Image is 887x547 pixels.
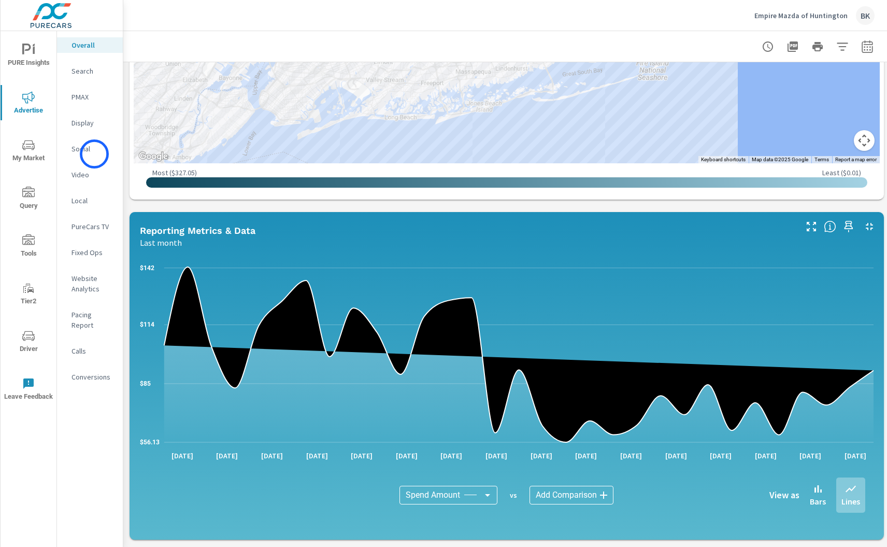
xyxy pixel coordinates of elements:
[71,170,115,180] p: Video
[71,40,115,50] p: Overall
[71,310,115,330] p: Pacing Report
[810,495,826,508] p: Bars
[4,282,53,307] span: Tier2
[536,490,597,500] span: Add Comparison
[814,157,829,162] a: Terms
[140,380,151,387] text: $85
[658,451,694,461] p: [DATE]
[769,490,799,500] h6: View as
[4,377,53,403] span: Leave Feedback
[57,307,123,333] div: Pacing Report
[140,236,182,249] p: Last month
[57,219,123,234] div: PureCars TV
[71,372,115,382] p: Conversions
[792,451,828,461] p: [DATE]
[4,139,53,164] span: My Market
[71,273,115,294] p: Website Analytics
[57,193,123,208] div: Local
[701,156,746,163] button: Keyboard shortcuts
[841,495,860,508] p: Lines
[71,118,115,128] p: Display
[530,486,613,504] div: Add Comparison
[835,157,877,162] a: Report a map error
[4,91,53,117] span: Advertise
[140,321,154,328] text: $114
[71,195,115,206] p: Local
[807,36,828,57] button: Print Report
[754,11,848,20] p: Empire Mazda of Huntington
[861,218,878,235] button: Minimize Widget
[57,369,123,385] div: Conversions
[57,271,123,297] div: Website Analytics
[854,130,875,151] button: Map camera controls
[299,451,335,461] p: [DATE]
[57,343,123,359] div: Calls
[57,115,123,131] div: Display
[4,234,53,260] span: Tools
[152,168,197,177] p: Most ( $327.05 )
[389,451,425,461] p: [DATE]
[523,451,560,461] p: [DATE]
[433,451,469,461] p: [DATE]
[478,451,514,461] p: [DATE]
[57,63,123,79] div: Search
[57,37,123,53] div: Overall
[782,36,803,57] button: "Export Report to PDF"
[748,451,784,461] p: [DATE]
[254,451,290,461] p: [DATE]
[803,218,820,235] button: Make Fullscreen
[840,218,857,235] span: Save this to your personalized report
[399,486,497,504] div: Spend Amount
[136,150,170,163] img: Google
[57,89,123,105] div: PMAX
[57,141,123,157] div: Social
[568,451,604,461] p: [DATE]
[4,330,53,355] span: Driver
[71,144,115,154] p: Social
[140,225,255,236] h5: Reporting Metrics & Data
[71,346,115,356] p: Calls
[856,6,875,25] div: BK
[837,451,874,461] p: [DATE]
[4,187,53,212] span: Query
[857,36,878,57] button: Select Date Range
[497,490,530,500] p: vs
[57,245,123,260] div: Fixed Ops
[613,451,649,461] p: [DATE]
[136,150,170,163] a: Open this area in Google Maps (opens a new window)
[57,167,123,183] div: Video
[140,439,160,446] text: $56.13
[832,36,853,57] button: Apply Filters
[140,264,154,272] text: $142
[71,247,115,258] p: Fixed Ops
[71,92,115,102] p: PMAX
[1,31,56,413] div: nav menu
[209,451,245,461] p: [DATE]
[406,490,460,500] span: Spend Amount
[164,451,201,461] p: [DATE]
[703,451,739,461] p: [DATE]
[822,168,861,177] p: Least ( $0.01 )
[4,44,53,69] span: PURE Insights
[71,221,115,232] p: PureCars TV
[752,157,808,162] span: Map data ©2025 Google
[344,451,380,461] p: [DATE]
[71,66,115,76] p: Search
[824,220,836,233] span: Understand performance data overtime and see how metrics compare to each other.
